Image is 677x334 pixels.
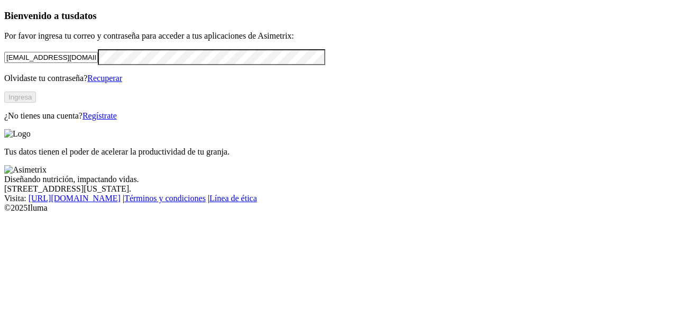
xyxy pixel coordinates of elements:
[4,175,673,184] div: Diseñando nutrición, impactando vidas.
[4,147,673,157] p: Tus datos tienen el poder de acelerar la productividad de tu granja.
[209,194,257,203] a: Línea de ética
[4,165,47,175] img: Asimetrix
[4,74,673,83] p: Olvidaste tu contraseña?
[4,92,36,103] button: Ingresa
[4,52,98,63] input: Tu correo
[74,10,97,21] span: datos
[4,203,673,213] div: © 2025 Iluma
[4,10,673,22] h3: Bienvenido a tus
[4,31,673,41] p: Por favor ingresa tu correo y contraseña para acceder a tus aplicaciones de Asimetrix:
[87,74,122,83] a: Recuperar
[29,194,121,203] a: [URL][DOMAIN_NAME]
[4,129,31,139] img: Logo
[4,111,673,121] p: ¿No tienes una cuenta?
[83,111,117,120] a: Regístrate
[4,184,673,194] div: [STREET_ADDRESS][US_STATE].
[124,194,206,203] a: Términos y condiciones
[4,194,673,203] div: Visita : | |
